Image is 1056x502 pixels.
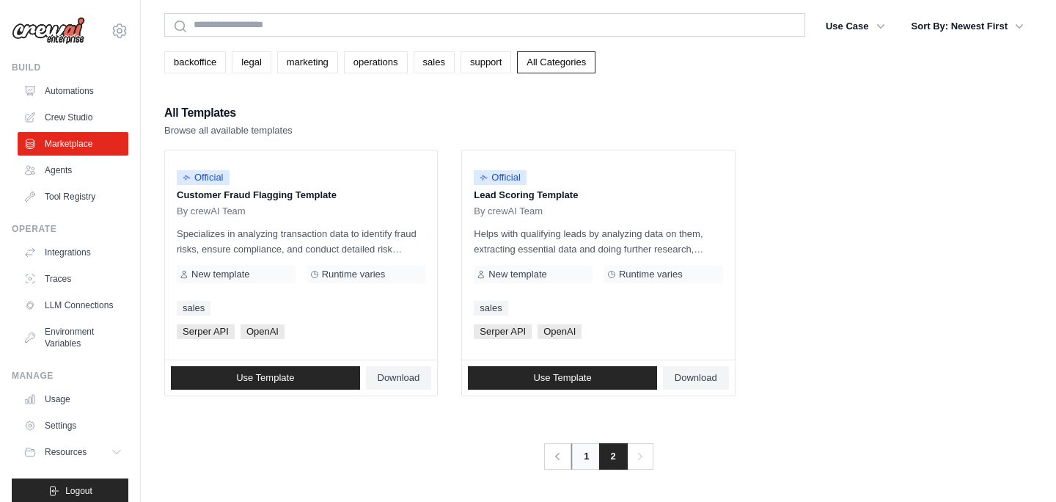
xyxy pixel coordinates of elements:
[12,223,128,235] div: Operate
[177,170,230,185] span: Official
[474,205,543,217] span: By crewAI Team
[18,79,128,103] a: Automations
[18,159,128,182] a: Agents
[171,366,360,390] a: Use Template
[18,440,128,464] button: Resources
[18,414,128,437] a: Settings
[378,372,420,384] span: Download
[344,51,408,73] a: operations
[177,324,235,339] span: Serper API
[12,17,85,45] img: Logo
[177,226,425,257] p: Specializes in analyzing transaction data to identify fraud risks, ensure compliance, and conduct...
[236,372,294,384] span: Use Template
[663,366,729,390] a: Download
[474,324,532,339] span: Serper API
[366,366,432,390] a: Download
[18,267,128,291] a: Traces
[177,301,210,316] a: sales
[543,443,653,470] nav: Pagination
[18,320,128,355] a: Environment Variables
[817,13,894,40] button: Use Case
[474,226,722,257] p: Helps with qualifying leads by analyzing data on them, extracting essential data and doing furthe...
[414,51,455,73] a: sales
[164,51,226,73] a: backoffice
[18,132,128,156] a: Marketplace
[241,324,285,339] span: OpenAI
[474,301,507,316] a: sales
[18,106,128,129] a: Crew Studio
[675,372,717,384] span: Download
[474,170,527,185] span: Official
[517,51,595,73] a: All Categories
[164,103,293,123] h2: All Templates
[232,51,271,73] a: legal
[191,269,249,280] span: New template
[533,372,591,384] span: Use Template
[12,62,128,73] div: Build
[571,443,601,470] a: 1
[474,188,722,203] p: Lead Scoring Template
[468,366,657,390] a: Use Template
[538,324,582,339] span: OpenAI
[599,443,628,470] span: 2
[177,205,246,217] span: By crewAI Team
[18,241,128,264] a: Integrations
[177,188,425,203] p: Customer Fraud Flagging Template
[322,269,386,280] span: Runtime varies
[461,51,511,73] a: support
[18,185,128,208] a: Tool Registry
[903,13,1033,40] button: Sort By: Newest First
[18,294,128,317] a: LLM Connections
[45,446,87,458] span: Resources
[619,269,683,280] span: Runtime varies
[18,388,128,411] a: Usage
[12,370,128,382] div: Manage
[488,269,546,280] span: New template
[277,51,338,73] a: marketing
[164,123,293,138] p: Browse all available templates
[65,485,92,497] span: Logout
